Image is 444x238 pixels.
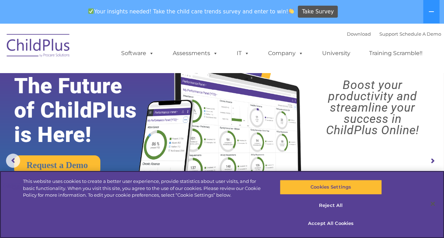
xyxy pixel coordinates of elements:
[307,79,438,136] rs-layer: Boost your productivity and streamline your success in ChildPlus Online!
[280,216,382,231] button: Accept All Cookies
[379,31,398,37] a: Support
[3,29,74,64] img: ChildPlus by Procare Solutions
[98,47,120,52] span: Last name
[280,198,382,213] button: Reject All
[425,196,440,212] button: Close
[14,74,156,147] rs-layer: The Future of ChildPlus is Here!
[88,8,94,14] img: ✅
[261,46,310,60] a: Company
[230,46,256,60] a: IT
[85,5,297,18] span: Your insights needed! Take the child care trends survey and enter to win!
[166,46,225,60] a: Assessments
[14,155,100,175] a: Request a Demo
[289,8,294,14] img: 👏
[302,6,334,18] span: Take Survey
[315,46,357,60] a: University
[399,31,441,37] a: Schedule A Demo
[298,6,338,18] a: Take Survey
[114,46,161,60] a: Software
[347,31,371,37] a: Download
[98,76,128,81] span: Phone number
[362,46,430,60] a: Training Scramble!!
[347,31,441,37] font: |
[280,180,382,195] button: Cookies Settings
[23,178,266,199] div: This website uses cookies to create a better user experience, provide statistics about user visit...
